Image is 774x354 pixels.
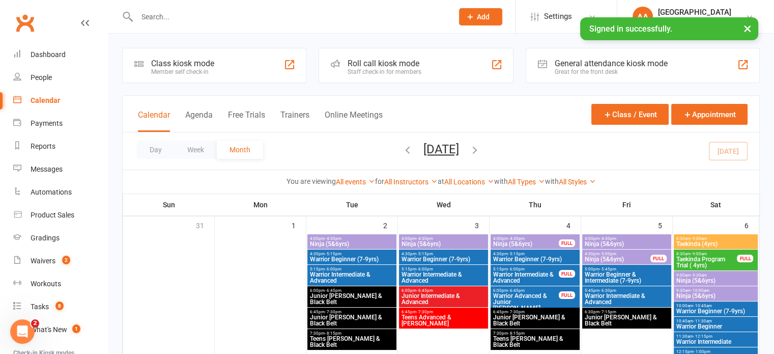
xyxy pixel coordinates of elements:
span: - 7:30pm [416,310,433,314]
button: Class / Event [591,104,669,125]
strong: with [494,177,508,185]
div: 4 [566,216,581,233]
button: × [738,17,757,39]
span: - 7:15pm [599,310,616,314]
span: 8:30am [676,252,738,256]
button: Week [175,141,217,159]
div: Great for the front desk [555,68,668,75]
strong: for [375,177,384,185]
span: - 7:30pm [508,310,525,314]
div: Roll call kiosk mode [348,59,421,68]
div: People [31,73,52,81]
span: Ninja (5&6yrs) [493,241,559,247]
span: Warrior Intermediate & Advanced [493,271,559,284]
span: - 4:30pm [416,236,433,241]
div: Workouts [31,280,61,288]
span: Junior Intermediate & Advanced [401,293,486,305]
div: Class kiosk mode [151,59,214,68]
span: - 6:00pm [508,267,525,271]
span: 4:30pm [401,252,486,256]
span: 7:30pm [309,331,394,336]
a: Dashboard [13,43,107,66]
span: Taekinda Program Trial ( 4yrs) [676,256,738,268]
span: - 6:00pm [325,267,341,271]
div: Calendar [31,96,60,104]
button: Agenda [185,110,213,132]
th: Wed [398,194,490,215]
div: [GEOGRAPHIC_DATA] [658,8,746,17]
span: Warrior Intermediate & Advanced [401,271,486,284]
input: Search... [134,10,446,24]
div: 3 [475,216,489,233]
strong: with [545,177,559,185]
a: Clubworx [12,10,38,36]
span: - 10:00am [691,288,709,293]
div: 31 [196,216,214,233]
span: Warrior Beginner & Intermediate (7-9yrs) [584,271,669,284]
span: Warrior Intermediate & Advanced [584,293,669,305]
span: 4:30pm [493,252,578,256]
th: Thu [490,194,581,215]
span: Warrior Intermediate & Advanced [309,271,394,284]
button: Add [459,8,502,25]
span: Add [477,13,490,21]
span: Ninja (5&6yrs) [401,241,486,247]
div: FULL [559,270,575,278]
span: - 5:00pm [599,252,616,256]
a: What's New1 [13,318,107,341]
span: - 8:15pm [508,331,525,336]
div: AA [633,7,653,27]
span: 6:00pm [493,288,559,293]
a: Gradings [13,227,107,250]
div: Waivers [31,257,55,265]
div: Gradings [31,234,60,242]
span: 8 [55,302,64,310]
span: - 5:15pm [508,252,525,256]
th: Tue [306,194,398,215]
span: Junior [PERSON_NAME] & Black Belt [584,314,669,326]
th: Mon [215,194,306,215]
span: 10:00am [676,304,756,308]
span: Ninja (5&6yrs) [676,278,756,284]
iframe: Intercom live chat [10,319,35,344]
span: - 12:15pm [693,334,712,339]
span: Teens [PERSON_NAME] & Black Belt [309,336,394,348]
a: All Types [508,178,545,186]
span: Taekinda (4yrs) [676,241,756,247]
button: Online Meetings [325,110,383,132]
button: Appointment [671,104,748,125]
a: All Styles [559,178,596,186]
a: All Locations [444,178,494,186]
a: People [13,66,107,89]
div: Reports [31,142,55,150]
th: Fri [581,194,673,215]
button: Month [217,141,263,159]
button: Calendar [138,110,170,132]
span: 5:15pm [401,267,486,271]
span: - 5:15pm [416,252,433,256]
a: Automations [13,181,107,204]
span: Junior [PERSON_NAME] & Black Belt [309,314,394,326]
div: Team [GEOGRAPHIC_DATA] [658,17,746,26]
span: 9:00am [676,273,756,278]
span: Warrior Beginner (7-9yrs) [676,308,756,314]
span: Settings [544,5,572,28]
span: 6:45pm [493,310,578,314]
span: - 6:00pm [416,267,433,271]
span: 11:30am [676,334,756,339]
span: 4:30pm [584,252,651,256]
div: What's New [31,325,67,334]
span: 7:30pm [493,331,578,336]
span: Warrior Beginner (7-9yrs) [401,256,486,262]
span: 4:30pm [309,252,394,256]
span: - 5:15pm [325,252,341,256]
a: Tasks 8 [13,295,107,318]
button: Trainers [280,110,309,132]
span: 5:00pm [584,267,669,271]
div: FULL [559,291,575,299]
div: 6 [744,216,759,233]
strong: at [438,177,444,185]
span: 6:45pm [309,310,394,314]
span: 9:30am [676,288,756,293]
span: Teens Advanced & [PERSON_NAME] [401,314,486,326]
